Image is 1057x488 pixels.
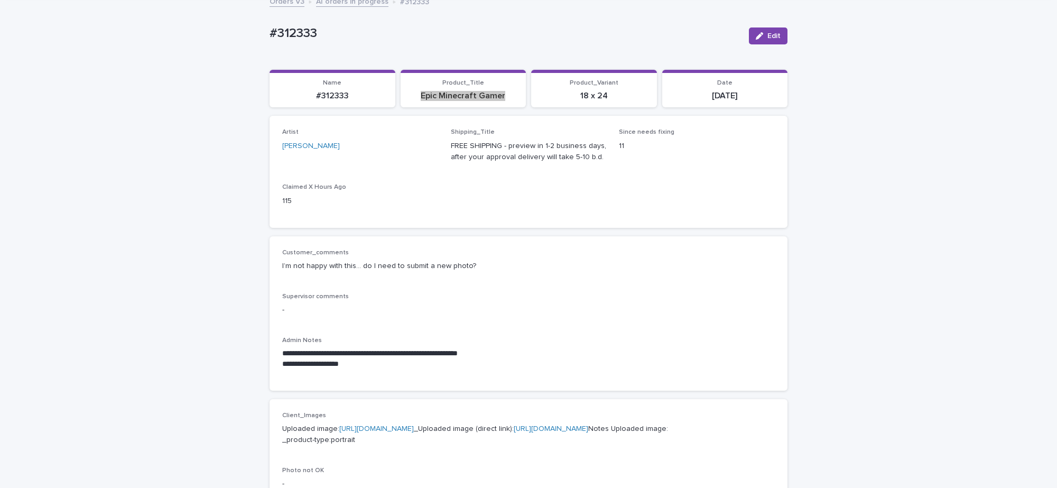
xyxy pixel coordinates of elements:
[442,80,484,86] span: Product_Title
[514,425,588,432] a: [URL][DOMAIN_NAME]
[619,129,674,135] span: Since needs fixing
[339,425,414,432] a: [URL][DOMAIN_NAME]
[282,467,324,474] span: Photo not OK
[451,141,607,163] p: FREE SHIPPING - preview in 1-2 business days, after your approval delivery will take 5-10 b.d.
[282,129,299,135] span: Artist
[282,196,438,207] p: 115
[717,80,733,86] span: Date
[749,27,787,44] button: Edit
[282,293,349,300] span: Supervisor comments
[282,250,349,256] span: Customer_comments
[323,80,341,86] span: Name
[767,32,781,40] span: Edit
[421,91,505,101] a: Epic Minecraft Gamer
[276,91,389,101] p: #312333
[669,91,782,101] p: [DATE]
[282,423,775,446] p: Uploaded image: _Uploaded image (direct link): Notes Uploaded image: _product-type:portrait
[537,91,651,101] p: 18 x 24
[282,261,775,272] p: I’m not happy with this… do I need to submit a new photo?
[270,26,740,41] p: #312333
[282,412,326,419] span: Client_Images
[282,337,322,344] span: Admin Notes
[451,129,495,135] span: Shipping_Title
[282,305,775,316] p: -
[282,184,346,190] span: Claimed X Hours Ago
[282,141,340,152] a: [PERSON_NAME]
[570,80,618,86] span: Product_Variant
[619,141,775,152] p: 11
